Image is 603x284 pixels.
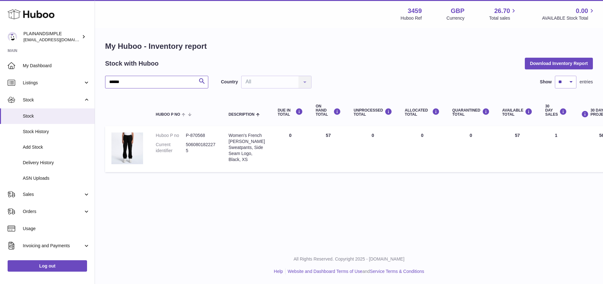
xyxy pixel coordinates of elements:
[274,269,283,274] a: Help
[576,7,588,15] span: 0.00
[494,7,510,15] span: 26.70
[408,7,422,15] strong: 3459
[23,129,90,135] span: Stock History
[23,160,90,166] span: Delivery History
[221,79,238,85] label: Country
[545,104,567,117] div: 30 DAY SALES
[186,132,216,139] dd: P-870568
[309,126,347,172] td: 57
[451,7,464,15] strong: GBP
[156,132,186,139] dt: Huboo P no
[23,144,90,150] span: Add Stock
[539,126,573,172] td: 1
[447,15,465,21] div: Currency
[229,113,254,117] span: Description
[186,142,216,154] dd: 5060801822275
[23,191,83,197] span: Sales
[502,108,533,117] div: AVAILABLE Total
[23,31,80,43] div: PLAINANDSIMPLE
[271,126,309,172] td: 0
[105,59,159,68] h2: Stock with Huboo
[105,41,593,51] h1: My Huboo - Inventory report
[229,132,265,162] div: Women's French [PERSON_NAME] Sweatpants, Side Seam Logo, Black, XS
[23,209,83,215] span: Orders
[489,15,517,21] span: Total sales
[23,175,90,181] span: ASN Uploads
[23,243,83,249] span: Invoicing and Payments
[23,63,90,69] span: My Dashboard
[23,97,83,103] span: Stock
[316,104,341,117] div: ON HAND Total
[347,126,399,172] td: 0
[452,108,490,117] div: QUARANTINED Total
[401,15,422,21] div: Huboo Ref
[470,133,472,138] span: 0
[405,108,440,117] div: ALLOCATED Total
[370,269,424,274] a: Service Terms & Conditions
[156,113,180,117] span: Huboo P no
[525,58,593,69] button: Download Inventory Report
[399,126,446,172] td: 0
[278,108,303,117] div: DUE IN TOTAL
[8,260,87,272] a: Log out
[100,256,598,262] p: All Rights Reserved. Copyright 2025 - [DOMAIN_NAME]
[542,15,595,21] span: AVAILABLE Stock Total
[23,37,93,42] span: [EMAIL_ADDRESS][DOMAIN_NAME]
[23,80,83,86] span: Listings
[23,113,90,119] span: Stock
[540,79,552,85] label: Show
[156,142,186,154] dt: Current identifier
[8,32,17,42] img: internalAdmin-3459@internal.huboo.com
[288,269,362,274] a: Website and Dashboard Terms of Use
[23,226,90,232] span: Usage
[286,268,424,274] li: and
[111,132,143,164] img: product image
[496,126,539,172] td: 57
[489,7,517,21] a: 26.70 Total sales
[354,108,392,117] div: UNPROCESSED Total
[542,7,595,21] a: 0.00 AVAILABLE Stock Total
[580,79,593,85] span: entries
